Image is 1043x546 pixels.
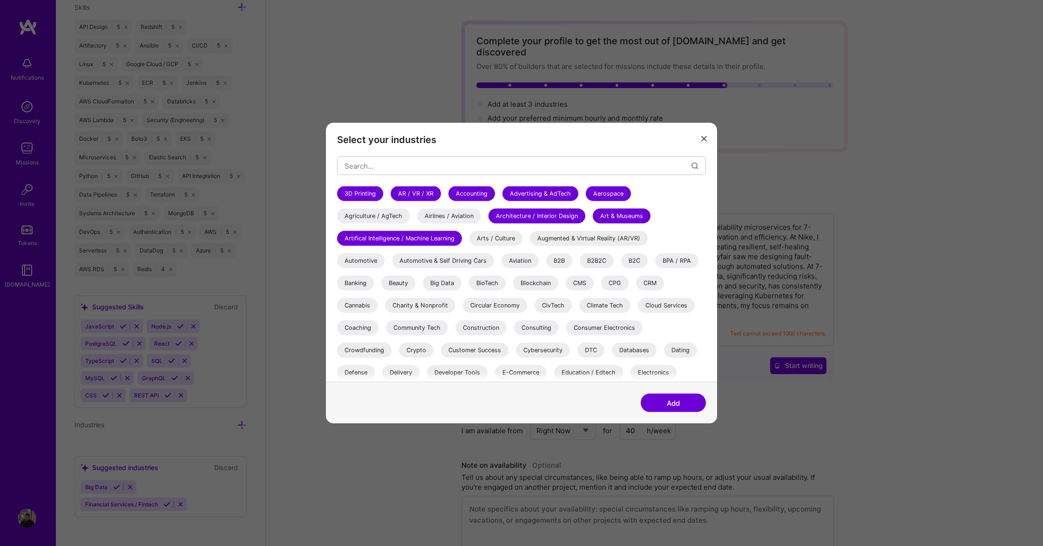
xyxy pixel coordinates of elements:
[326,123,717,423] div: modal
[469,231,522,246] div: Arts / Culture
[337,365,375,380] div: Defense
[399,343,433,358] div: Crypto
[593,209,650,224] div: Art & Museums
[586,186,631,201] div: Aerospace
[630,365,677,380] div: Electronics
[337,134,706,145] h3: Select your industries
[513,276,558,291] div: Blockchain
[580,253,614,268] div: B2B2C
[577,343,604,358] div: DTC
[691,162,698,169] i: icon Search
[337,253,385,268] div: Automotive
[337,231,462,246] div: Artifical Intelligence / Machine Learning
[463,298,527,313] div: Circular Economy
[455,321,507,335] div: Construction
[554,365,623,380] div: Education / Edtech
[337,321,379,335] div: Coaching
[701,136,707,141] i: icon Close
[566,276,594,291] div: CMS
[385,298,455,313] div: Charity & Nonprofit
[386,321,448,335] div: Community Tech
[655,253,698,268] div: BPA / RPA
[391,186,441,201] div: AR / VR / XR
[417,209,481,224] div: Airlines / Aviation
[382,365,420,380] div: Delivery
[423,276,461,291] div: Big Data
[345,154,691,177] input: Search...
[636,276,664,291] div: CRM
[502,186,578,201] div: Advertising & AdTech
[641,394,706,412] button: Add
[621,253,648,268] div: B2C
[337,343,392,358] div: Crowdfunding
[546,253,572,268] div: B2B
[337,298,378,313] div: Cannabis
[495,365,547,380] div: E-Commerce
[535,298,572,313] div: CivTech
[514,321,559,335] div: Consulting
[469,276,506,291] div: BioTech
[427,365,488,380] div: Developer Tools
[488,209,585,224] div: Architecture / Interior Design
[516,343,570,358] div: Cybersecurity
[601,276,629,291] div: CPG
[566,321,643,335] div: Consumer Electronics
[441,343,508,358] div: Customer Success
[337,209,410,224] div: Agriculture / AgTech
[664,343,697,358] div: Dating
[612,343,657,358] div: Databases
[530,231,648,246] div: Augmented & Virtual Reality (AR/VR)
[579,298,630,313] div: Climate Tech
[381,276,415,291] div: Beauty
[501,253,539,268] div: Aviation
[392,253,494,268] div: Automotive & Self Driving Cars
[337,276,374,291] div: Banking
[337,186,383,201] div: 3D Printing
[448,186,495,201] div: Accounting
[638,298,695,313] div: Cloud Services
